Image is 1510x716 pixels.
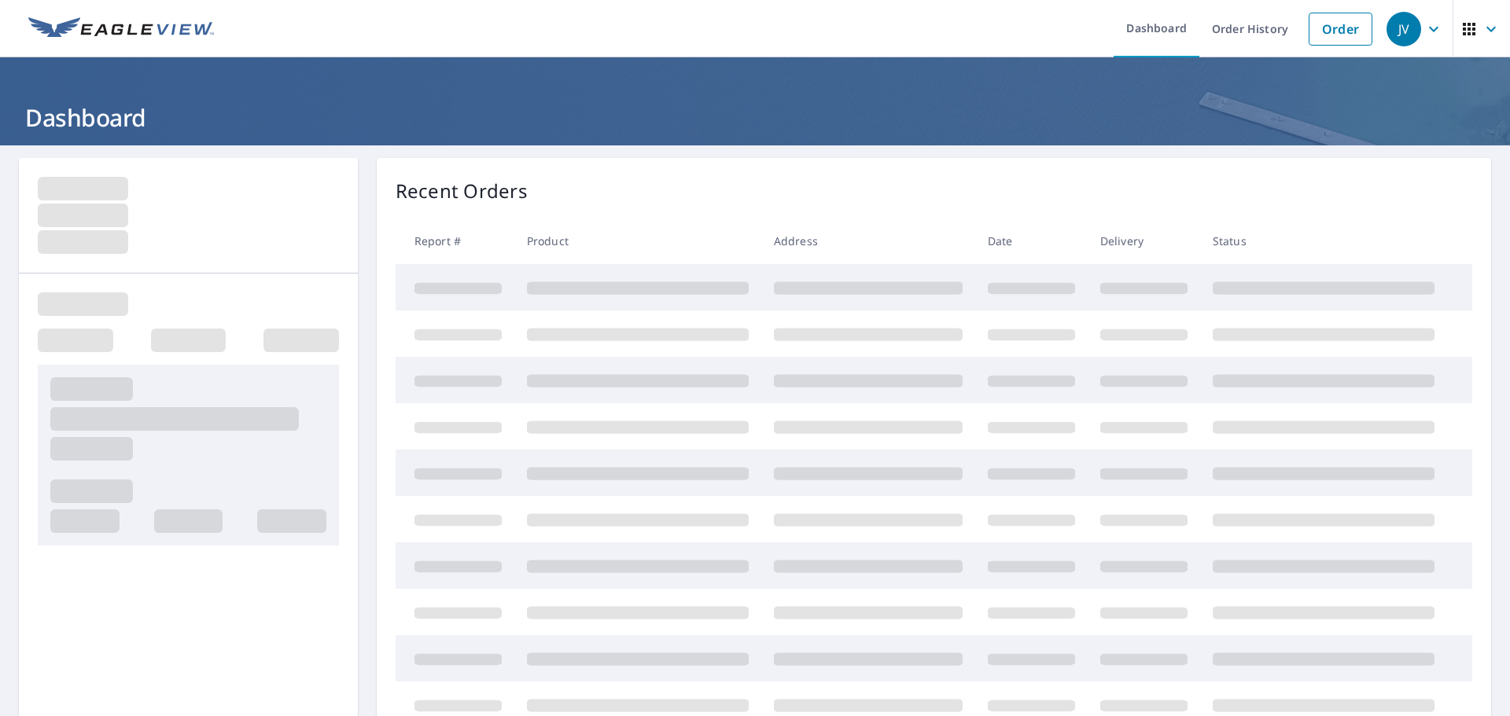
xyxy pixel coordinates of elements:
[396,177,528,205] p: Recent Orders
[1088,218,1200,264] th: Delivery
[19,101,1491,134] h1: Dashboard
[1309,13,1372,46] a: Order
[28,17,214,41] img: EV Logo
[514,218,761,264] th: Product
[1200,218,1447,264] th: Status
[1387,12,1421,46] div: JV
[396,218,514,264] th: Report #
[761,218,975,264] th: Address
[975,218,1088,264] th: Date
